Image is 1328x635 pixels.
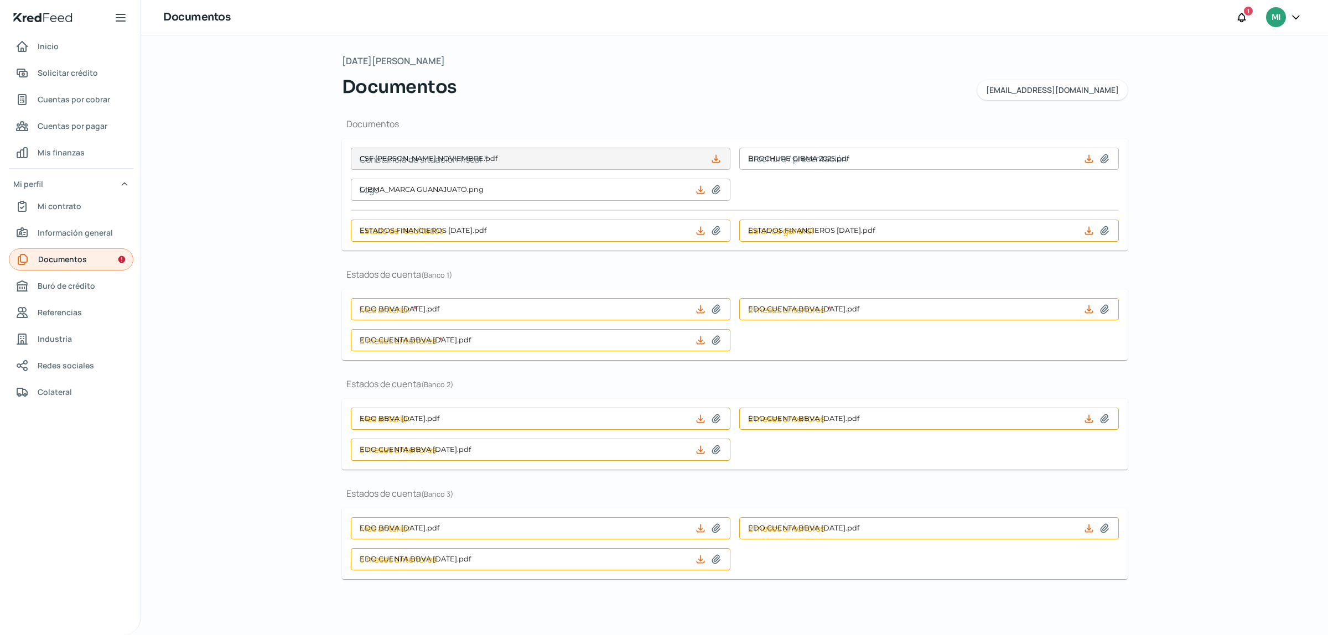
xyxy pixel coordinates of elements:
[38,305,82,319] span: Referencias
[9,328,133,350] a: Industria
[9,381,133,403] a: Colateral
[38,385,72,399] span: Colateral
[1247,6,1249,16] span: 1
[342,378,1128,390] h1: Estados de cuenta
[38,92,110,106] span: Cuentas por cobrar
[38,332,72,346] span: Industria
[421,379,453,389] span: ( Banco 2 )
[9,89,133,111] a: Cuentas por cobrar
[9,275,133,297] a: Buró de crédito
[13,177,43,191] span: Mi perfil
[9,195,133,217] a: Mi contrato
[38,199,81,213] span: Mi contrato
[38,279,95,293] span: Buró de crédito
[38,145,85,159] span: Mis finanzas
[9,355,133,377] a: Redes sociales
[342,268,1128,280] h1: Estados de cuenta
[163,9,230,25] h1: Documentos
[9,62,133,84] a: Solicitar crédito
[986,86,1119,94] span: [EMAIL_ADDRESS][DOMAIN_NAME]
[9,248,133,270] a: Documentos
[38,66,98,80] span: Solicitar crédito
[38,358,94,372] span: Redes sociales
[38,226,113,240] span: Información general
[38,39,59,53] span: Inicio
[421,489,453,499] span: ( Banco 3 )
[9,301,133,324] a: Referencias
[9,35,133,58] a: Inicio
[9,222,133,244] a: Información general
[1272,11,1280,24] span: MI
[9,142,133,164] a: Mis finanzas
[342,118,1128,130] h1: Documentos
[38,252,87,266] span: Documentos
[38,119,107,133] span: Cuentas por pagar
[342,487,1128,499] h1: Estados de cuenta
[342,53,445,69] span: [DATE][PERSON_NAME]
[342,74,457,100] span: Documentos
[9,115,133,137] a: Cuentas por pagar
[421,270,452,280] span: ( Banco 1 )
